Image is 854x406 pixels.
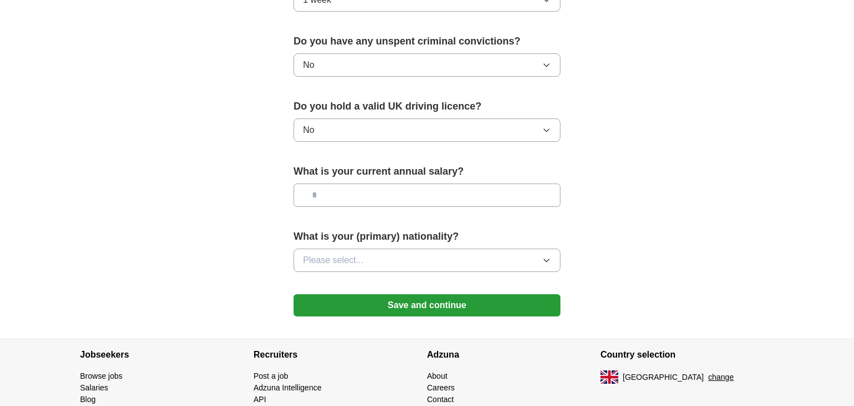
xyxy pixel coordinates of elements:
[427,383,455,392] a: Careers
[303,123,314,137] span: No
[80,372,122,380] a: Browse jobs
[303,254,364,267] span: Please select...
[294,164,560,179] label: What is your current annual salary?
[294,53,560,77] button: No
[623,372,704,383] span: [GEOGRAPHIC_DATA]
[600,339,774,370] h4: Country selection
[708,372,734,383] button: change
[294,249,560,272] button: Please select...
[254,383,321,392] a: Adzuna Intelligence
[427,372,448,380] a: About
[294,294,560,316] button: Save and continue
[254,372,288,380] a: Post a job
[80,383,108,392] a: Salaries
[254,395,266,404] a: API
[294,118,560,142] button: No
[294,34,560,49] label: Do you have any unspent criminal convictions?
[303,58,314,72] span: No
[80,395,96,404] a: Blog
[294,229,560,244] label: What is your (primary) nationality?
[294,99,560,114] label: Do you hold a valid UK driving licence?
[600,370,618,384] img: UK flag
[427,395,454,404] a: Contact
